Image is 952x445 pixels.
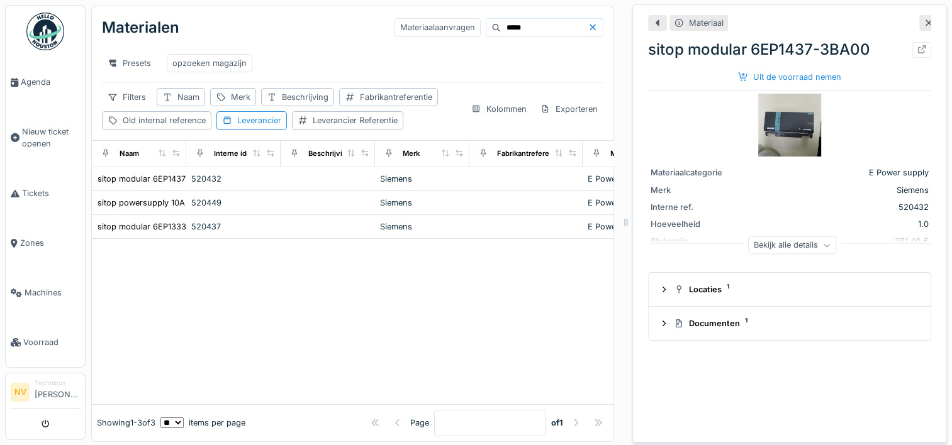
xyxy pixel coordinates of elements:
div: Kolommen [466,100,532,118]
div: Materiaalcategorie [651,167,745,179]
span: Machines [25,287,80,299]
div: Technicus [35,378,80,388]
div: Naam [177,91,199,103]
div: Fabrikantreferentie [360,91,432,103]
div: Merk [231,91,250,103]
div: 520432 [750,201,929,213]
img: Badge_color-CXgf-gQk.svg [26,13,64,50]
div: Merk [651,184,745,196]
div: Exporteren [535,100,603,118]
div: Siemens [380,197,464,209]
div: Old internal reference [123,114,206,126]
div: Presets [102,54,157,72]
a: Voorraad [6,317,85,367]
a: Machines [6,268,85,317]
a: NV Technicus[PERSON_NAME] [11,378,80,409]
div: Hoeveelheid [651,218,745,230]
a: Nieuw ticket openen [6,107,85,168]
div: 520437 [191,221,276,233]
div: E Power supply [588,221,672,233]
div: Page [410,417,429,429]
div: E Power supply [588,173,672,185]
img: sitop modular 6EP1437-3BA00 [758,94,821,157]
div: Locaties [674,283,916,295]
div: Leverancier Referentie [313,114,398,126]
div: Filters [102,88,152,106]
div: sitop powersupply 10A 6EP1334-2BA20 [98,197,250,209]
span: Zones [20,237,80,249]
div: Materialen [102,11,179,44]
span: Agenda [21,76,80,88]
div: items per page [160,417,245,429]
div: Materiaal [689,17,724,29]
div: 1.0 [750,218,929,230]
strong: of 1 [551,417,563,429]
div: Interne ref. [651,201,745,213]
div: 520432 [191,173,276,185]
li: NV [11,383,30,402]
div: Siemens [380,221,464,233]
div: sitop modular 6EP1437-3BA00 [98,173,215,185]
div: Leverancier [237,114,281,126]
a: Tickets [6,168,85,218]
div: sitop modular 6EP1437-3BA00 [648,38,931,61]
summary: Documenten1 [654,312,926,335]
div: Showing 1 - 3 of 3 [97,417,155,429]
summary: Locaties1 [654,278,926,301]
a: Agenda [6,57,85,107]
span: Voorraad [23,336,80,348]
div: Documenten [674,317,916,329]
span: Tickets [22,187,80,199]
div: Bekijk alle details [748,236,836,255]
div: E Power supply [588,197,672,209]
div: Beschrijving [282,91,328,103]
div: opzoeken magazijn [172,57,247,69]
div: sitop modular 6EP1333-3BA10 [98,221,214,233]
div: Naam [120,148,139,159]
div: Uit de voorraad nemen [733,69,846,85]
div: Materiaalcategorie [610,148,674,159]
div: Siemens [750,184,929,196]
div: Fabrikantreferentie [497,148,563,159]
div: Interne identificator [214,148,282,159]
div: Materiaalaanvragen [395,18,481,36]
span: Nieuw ticket openen [22,126,80,150]
div: E Power supply [750,167,929,179]
li: [PERSON_NAME] [35,378,80,405]
div: Siemens [380,173,464,185]
a: Zones [6,218,85,268]
div: Merk [403,148,420,159]
div: Beschrijving [308,148,351,159]
div: 520449 [191,197,276,209]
